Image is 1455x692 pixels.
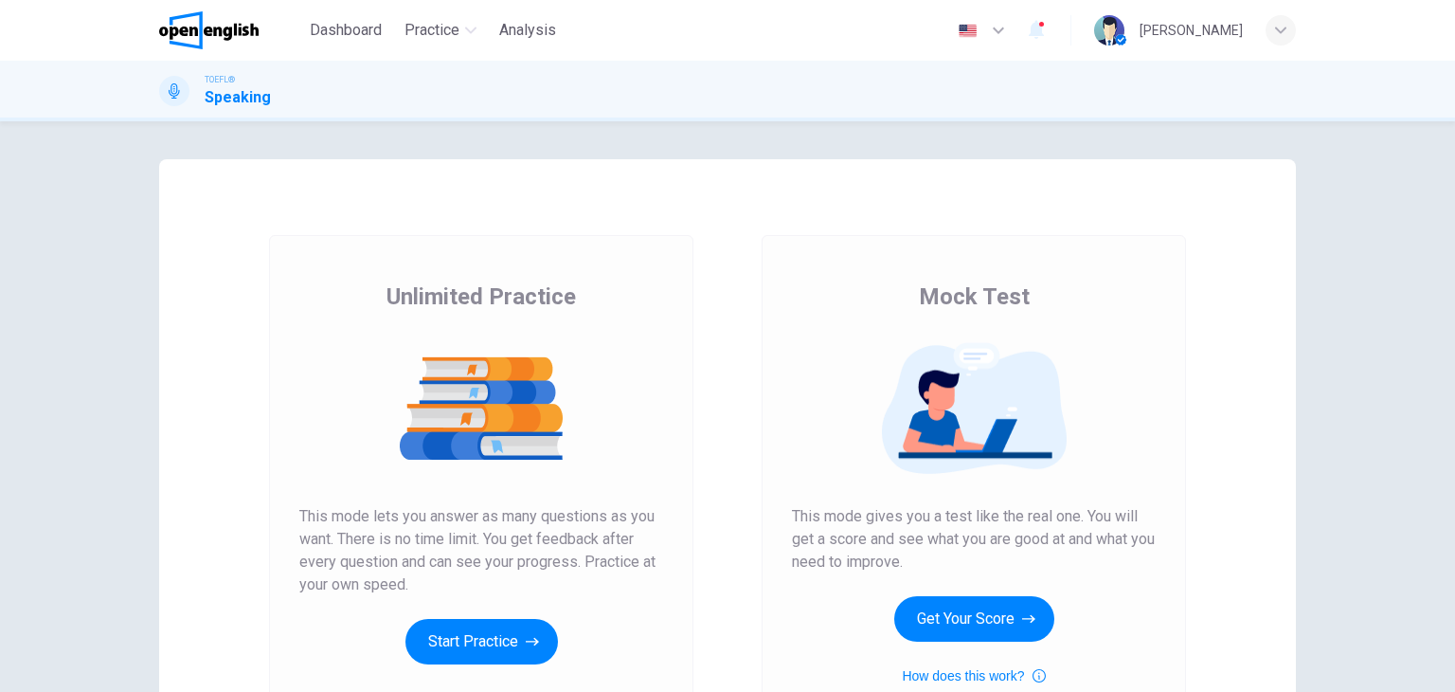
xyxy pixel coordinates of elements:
[894,596,1054,642] button: Get Your Score
[902,665,1045,687] button: How does this work?
[919,282,1030,312] span: Mock Test
[302,13,389,47] button: Dashboard
[159,11,259,49] img: OpenEnglish logo
[1140,19,1243,42] div: [PERSON_NAME]
[1094,15,1124,46] img: Profile picture
[310,19,382,42] span: Dashboard
[397,13,484,47] button: Practice
[386,282,576,312] span: Unlimited Practice
[299,505,663,596] span: This mode lets you answer as many questions as you want. There is no time limit. You get feedback...
[205,73,235,86] span: TOEFL®
[159,11,302,49] a: OpenEnglish logo
[792,505,1156,574] span: This mode gives you a test like the real one. You will get a score and see what you are good at a...
[956,24,979,38] img: en
[492,13,564,47] button: Analysis
[405,619,558,665] button: Start Practice
[205,86,271,109] h1: Speaking
[499,19,556,42] span: Analysis
[404,19,459,42] span: Practice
